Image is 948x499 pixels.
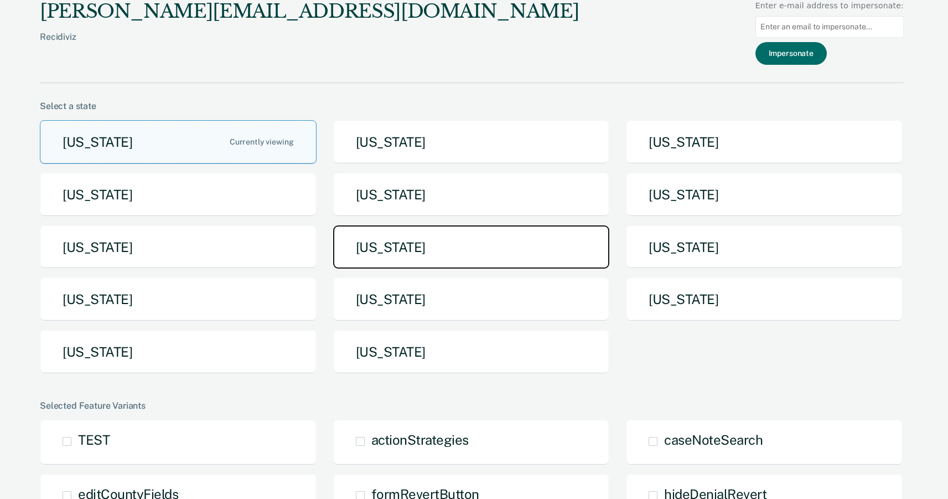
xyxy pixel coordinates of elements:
[40,120,317,164] button: [US_STATE]
[40,277,317,321] button: [US_STATE]
[78,432,110,447] span: TEST
[333,277,610,321] button: [US_STATE]
[333,173,610,217] button: [US_STATE]
[626,225,903,269] button: [US_STATE]
[333,225,610,269] button: [US_STATE]
[371,432,469,447] span: actionStrategies
[626,173,903,217] button: [US_STATE]
[40,173,317,217] button: [US_STATE]
[40,32,579,60] div: Recidiviz
[40,225,317,269] button: [US_STATE]
[333,120,610,164] button: [US_STATE]
[755,16,904,38] input: Enter an email to impersonate...
[333,330,610,374] button: [US_STATE]
[40,400,904,411] div: Selected Feature Variants
[40,330,317,374] button: [US_STATE]
[626,277,903,321] button: [US_STATE]
[755,42,827,65] button: Impersonate
[626,120,903,164] button: [US_STATE]
[664,432,763,447] span: caseNoteSearch
[40,101,904,111] div: Select a state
